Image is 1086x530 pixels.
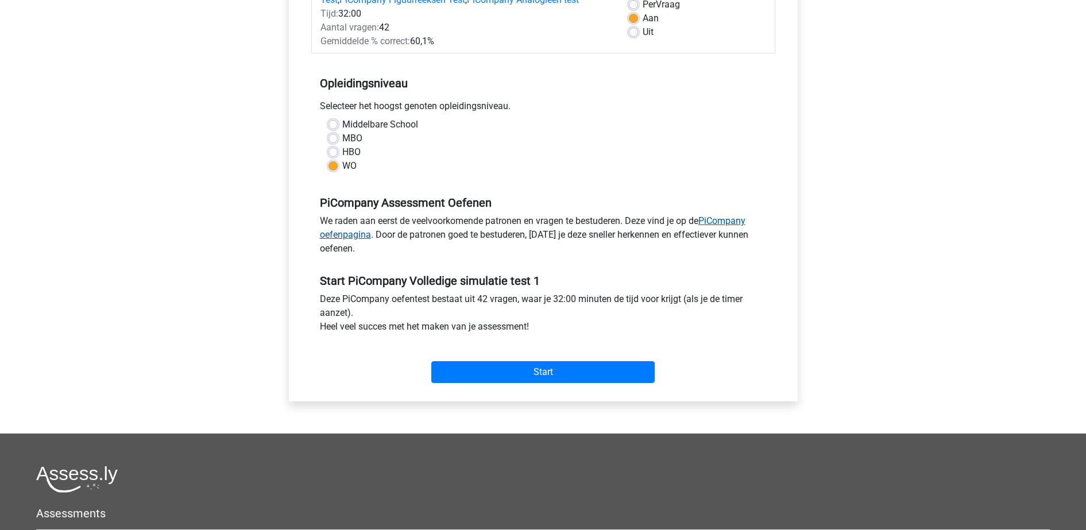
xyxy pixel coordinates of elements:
span: Gemiddelde % correct: [320,36,410,47]
div: 42 [312,21,620,34]
div: Selecteer het hoogst genoten opleidingsniveau. [311,99,775,118]
label: Middelbare School [342,118,418,131]
h5: Opleidingsniveau [320,72,767,95]
span: Aantal vragen: [320,22,379,33]
img: Assessly logo [36,466,118,493]
label: MBO [342,131,362,145]
h5: Start PiCompany Volledige simulatie test 1 [320,274,767,288]
h5: PiCompany Assessment Oefenen [320,196,767,210]
div: 60,1% [312,34,620,48]
label: WO [342,159,357,173]
label: Aan [643,11,659,25]
div: Deze PiCompany oefentest bestaat uit 42 vragen, waar je 32:00 minuten de tijd voor krijgt (als je... [311,292,775,338]
span: Tijd: [320,8,338,19]
div: 32:00 [312,7,620,21]
input: Start [431,361,655,383]
h5: Assessments [36,506,1050,520]
label: HBO [342,145,361,159]
div: We raden aan eerst de veelvoorkomende patronen en vragen te bestuderen. Deze vind je op de . Door... [311,214,775,260]
label: Uit [643,25,654,39]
